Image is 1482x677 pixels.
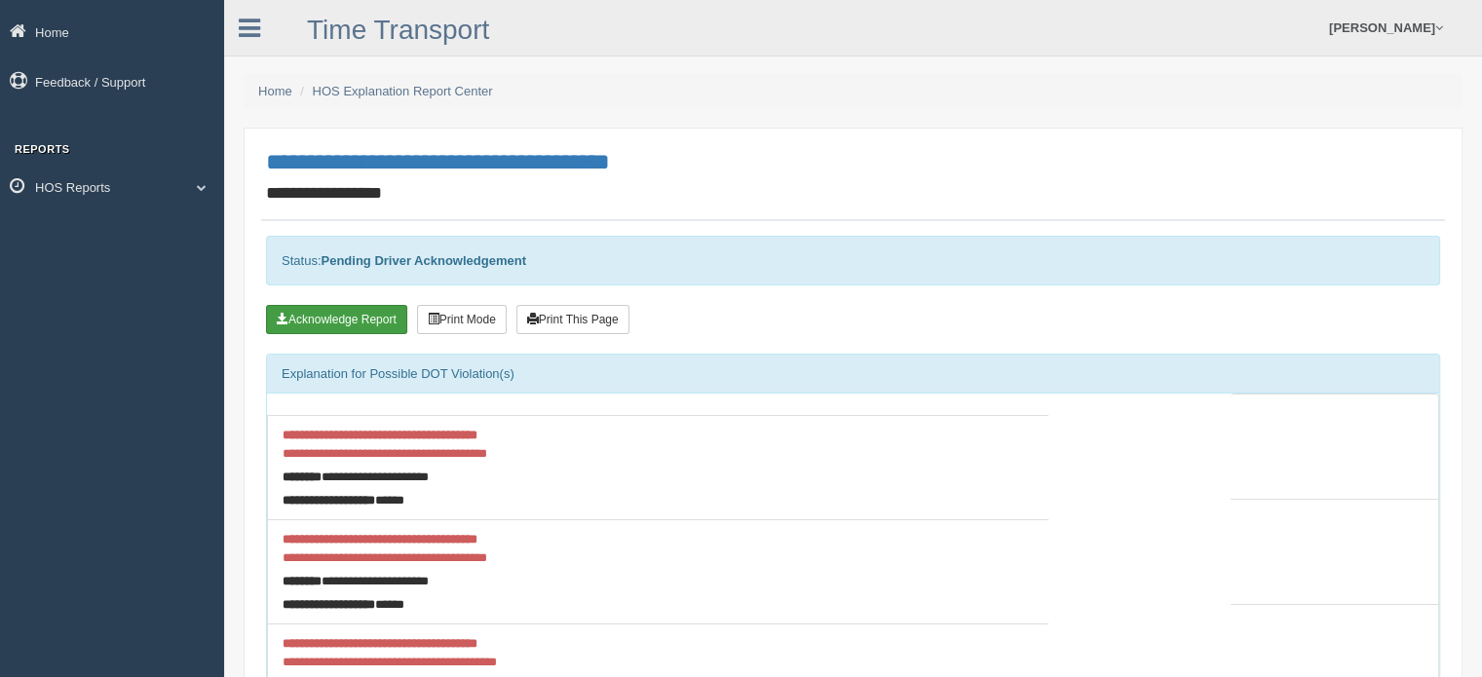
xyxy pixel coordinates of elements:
[417,305,507,334] button: Print Mode
[267,355,1439,394] div: Explanation for Possible DOT Violation(s)
[266,236,1440,285] div: Status:
[258,84,292,98] a: Home
[516,305,629,334] button: Print This Page
[313,84,493,98] a: HOS Explanation Report Center
[266,305,407,334] button: Acknowledge Receipt
[321,253,525,268] strong: Pending Driver Acknowledgement
[307,15,489,45] a: Time Transport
